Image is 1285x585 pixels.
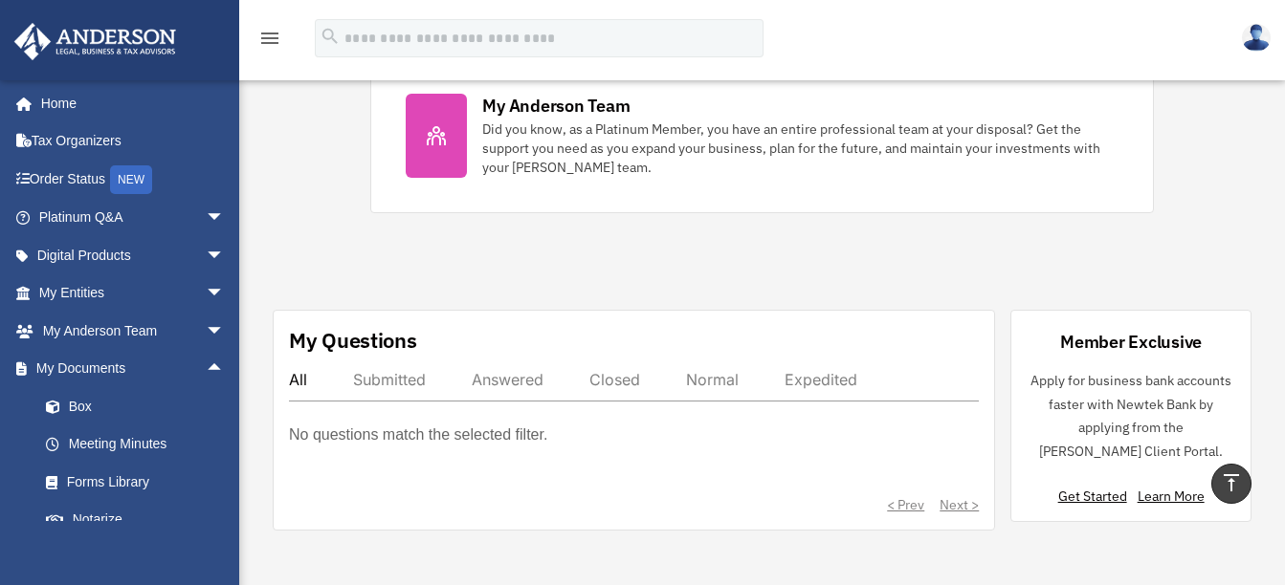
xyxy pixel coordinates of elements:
[1060,330,1202,354] div: Member Exclusive
[13,84,244,122] a: Home
[289,326,417,355] div: My Questions
[206,274,244,314] span: arrow_drop_down
[482,119,1118,177] div: Did you know, as a Platinum Member, you have an entire professional team at your disposal? Get th...
[258,33,281,50] a: menu
[785,370,857,389] div: Expedited
[9,23,182,60] img: Anderson Advisors Platinum Portal
[27,501,254,539] a: Notarize
[27,387,254,425] a: Box
[1211,464,1252,504] a: vertical_align_top
[206,199,244,238] span: arrow_drop_down
[686,370,739,389] div: Normal
[13,350,254,388] a: My Documentsarrow_drop_up
[27,425,254,464] a: Meeting Minutes
[1242,24,1271,52] img: User Pic
[258,27,281,50] i: menu
[482,94,630,118] div: My Anderson Team
[206,312,244,351] span: arrow_drop_down
[13,274,254,313] a: My Entitiesarrow_drop_down
[110,165,152,194] div: NEW
[27,463,254,501] a: Forms Library
[1027,369,1235,463] p: Apply for business bank accounts faster with Newtek Bank by applying from the [PERSON_NAME] Clien...
[13,236,254,274] a: Digital Productsarrow_drop_down
[353,370,426,389] div: Submitted
[13,122,254,161] a: Tax Organizers
[320,26,341,47] i: search
[13,312,254,350] a: My Anderson Teamarrow_drop_down
[1220,471,1243,494] i: vertical_align_top
[13,199,254,237] a: Platinum Q&Aarrow_drop_down
[206,350,244,389] span: arrow_drop_up
[589,370,640,389] div: Closed
[206,236,244,275] span: arrow_drop_down
[472,370,543,389] div: Answered
[1058,487,1135,505] a: Get Started
[289,422,547,448] p: No questions match the selected filter.
[289,370,307,389] div: All
[13,160,254,199] a: Order StatusNEW
[370,58,1153,213] a: My Anderson Team Did you know, as a Platinum Member, you have an entire professional team at your...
